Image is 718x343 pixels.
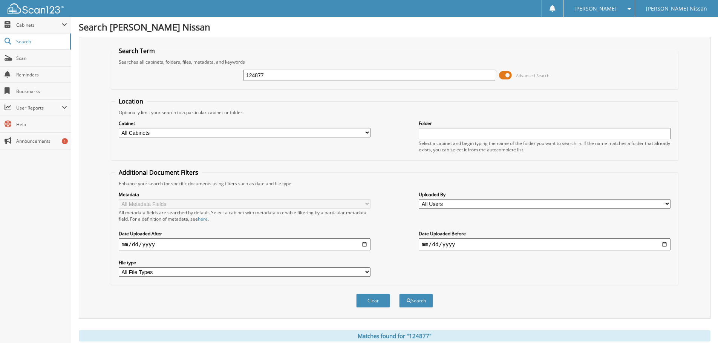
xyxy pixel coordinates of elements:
div: Matches found for "124877" [79,330,710,341]
span: Search [16,38,66,45]
span: [PERSON_NAME] Nissan [646,6,707,11]
div: 1 [62,138,68,144]
h1: Search [PERSON_NAME] Nissan [79,21,710,33]
legend: Search Term [115,47,159,55]
label: Uploaded By [419,191,671,198]
span: [PERSON_NAME] [574,6,617,11]
span: Announcements [16,138,67,144]
span: Bookmarks [16,88,67,95]
label: Folder [419,120,671,127]
label: Cabinet [119,120,370,127]
div: Enhance your search for specific documents using filters such as date and file type. [115,180,674,187]
input: start [119,238,370,250]
button: Clear [356,294,390,308]
span: Help [16,121,67,128]
label: Date Uploaded After [119,230,370,237]
button: Search [399,294,433,308]
div: All metadata fields are searched by default. Select a cabinet with metadata to enable filtering b... [119,209,370,222]
a: here [198,216,208,222]
label: Date Uploaded Before [419,230,671,237]
span: User Reports [16,105,62,111]
span: Advanced Search [516,73,550,78]
div: Searches all cabinets, folders, files, metadata, and keywords [115,59,674,65]
legend: Location [115,97,147,105]
label: File type [119,259,370,266]
input: end [419,238,671,250]
div: Optionally limit your search to a particular cabinet or folder [115,109,674,116]
span: Reminders [16,72,67,78]
label: Metadata [119,191,370,198]
img: scan123-logo-white.svg [8,3,64,14]
legend: Additional Document Filters [115,168,202,177]
span: Cabinets [16,22,62,28]
span: Scan [16,55,67,61]
div: Select a cabinet and begin typing the name of the folder you want to search in. If the name match... [419,140,671,153]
